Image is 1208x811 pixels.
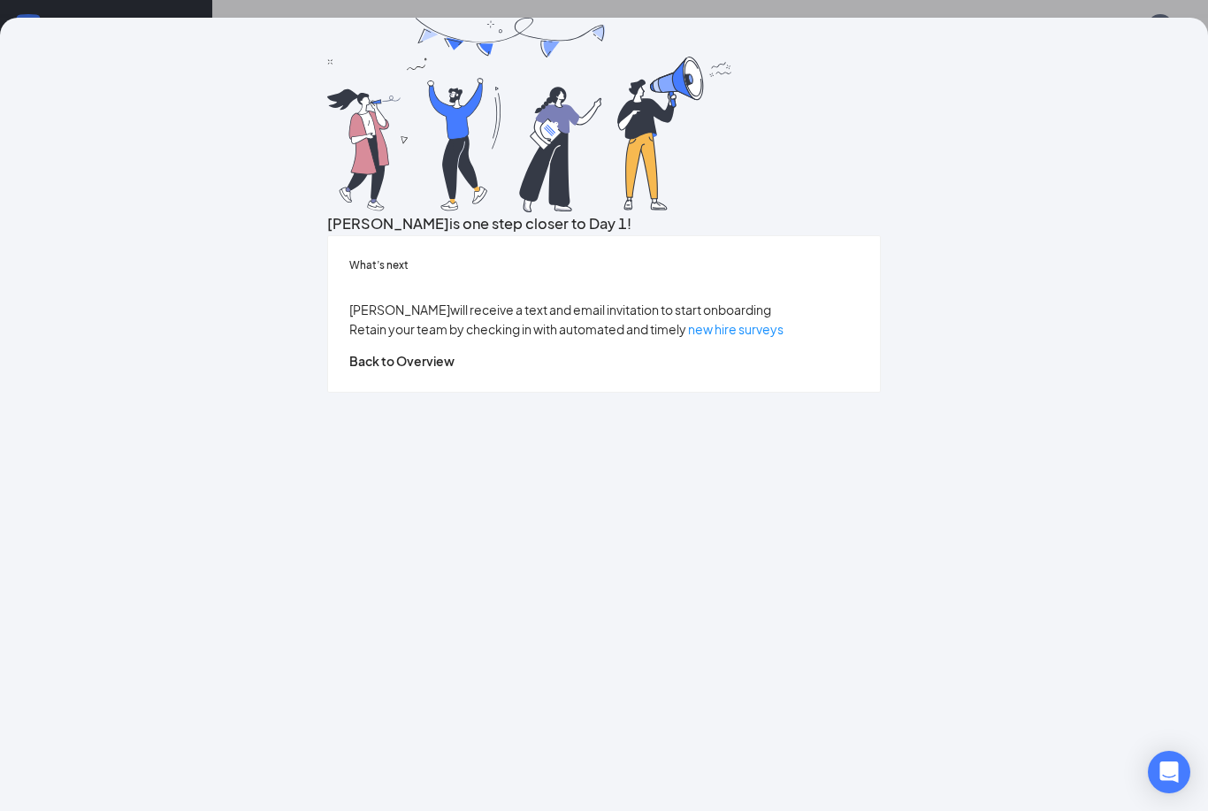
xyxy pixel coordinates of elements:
img: you are all set [327,18,734,212]
h3: [PERSON_NAME] is one step closer to Day 1! [327,212,881,235]
button: Back to Overview [349,351,455,371]
a: new hire surveys [688,321,784,337]
div: Open Intercom Messenger [1148,751,1190,793]
p: Retain your team by checking in with automated and timely [349,319,859,339]
p: [PERSON_NAME] will receive a text and email invitation to start onboarding [349,300,859,319]
h5: What’s next [349,257,859,273]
